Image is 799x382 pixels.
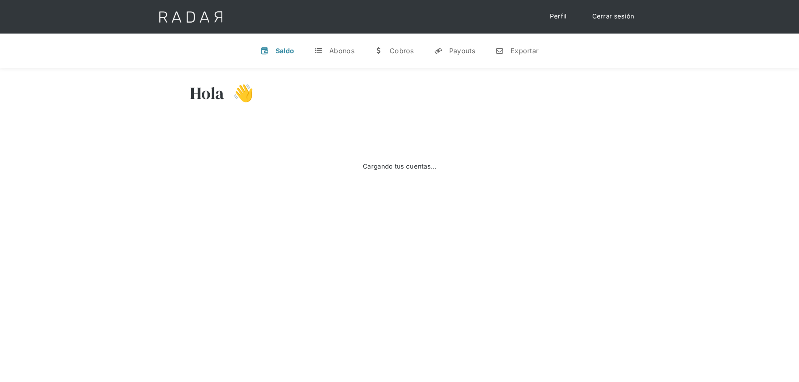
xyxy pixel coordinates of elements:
div: Cargando tus cuentas... [363,162,436,172]
div: Payouts [449,47,475,55]
div: Abonos [329,47,354,55]
h3: 👋 [224,83,254,104]
div: Saldo [276,47,294,55]
a: Perfil [541,8,575,25]
div: n [495,47,504,55]
div: Exportar [510,47,539,55]
h3: Hola [190,83,224,104]
div: w [375,47,383,55]
div: Cobros [390,47,414,55]
a: Cerrar sesión [584,8,643,25]
div: y [434,47,442,55]
div: v [260,47,269,55]
div: t [314,47,323,55]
